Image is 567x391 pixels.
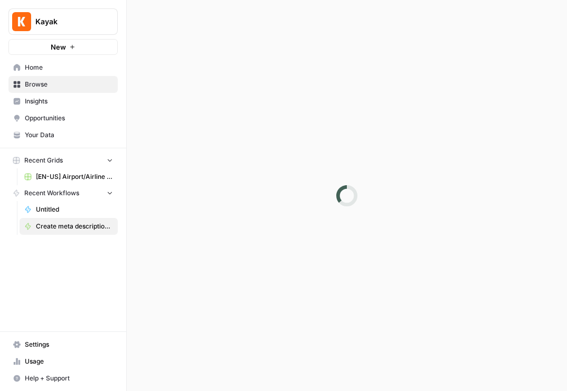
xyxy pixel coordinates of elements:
span: Home [25,63,113,72]
span: Help + Support [25,374,113,383]
img: Kayak Logo [12,12,31,31]
span: Kayak [35,16,99,27]
a: Untitled [20,201,118,218]
a: [EN-US] Airport/Airline Content Refresh [20,168,118,185]
span: Untitled [36,205,113,214]
a: Your Data [8,127,118,144]
span: [EN-US] Airport/Airline Content Refresh [36,172,113,182]
button: Recent Grids [8,152,118,168]
a: Opportunities [8,110,118,127]
button: New [8,39,118,55]
span: Your Data [25,130,113,140]
button: Workspace: Kayak [8,8,118,35]
span: Usage [25,357,113,366]
span: Insights [25,97,113,106]
a: Settings [8,336,118,353]
button: Help + Support [8,370,118,387]
span: Browse [25,80,113,89]
span: Settings [25,340,113,349]
a: Browse [8,76,118,93]
a: Create meta description (Fie) [20,218,118,235]
a: Usage [8,353,118,370]
a: Home [8,59,118,76]
span: Opportunities [25,113,113,123]
a: Insights [8,93,118,110]
span: Create meta description (Fie) [36,222,113,231]
span: New [51,42,66,52]
span: Recent Grids [24,156,63,165]
button: Recent Workflows [8,185,118,201]
span: Recent Workflows [24,188,79,198]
